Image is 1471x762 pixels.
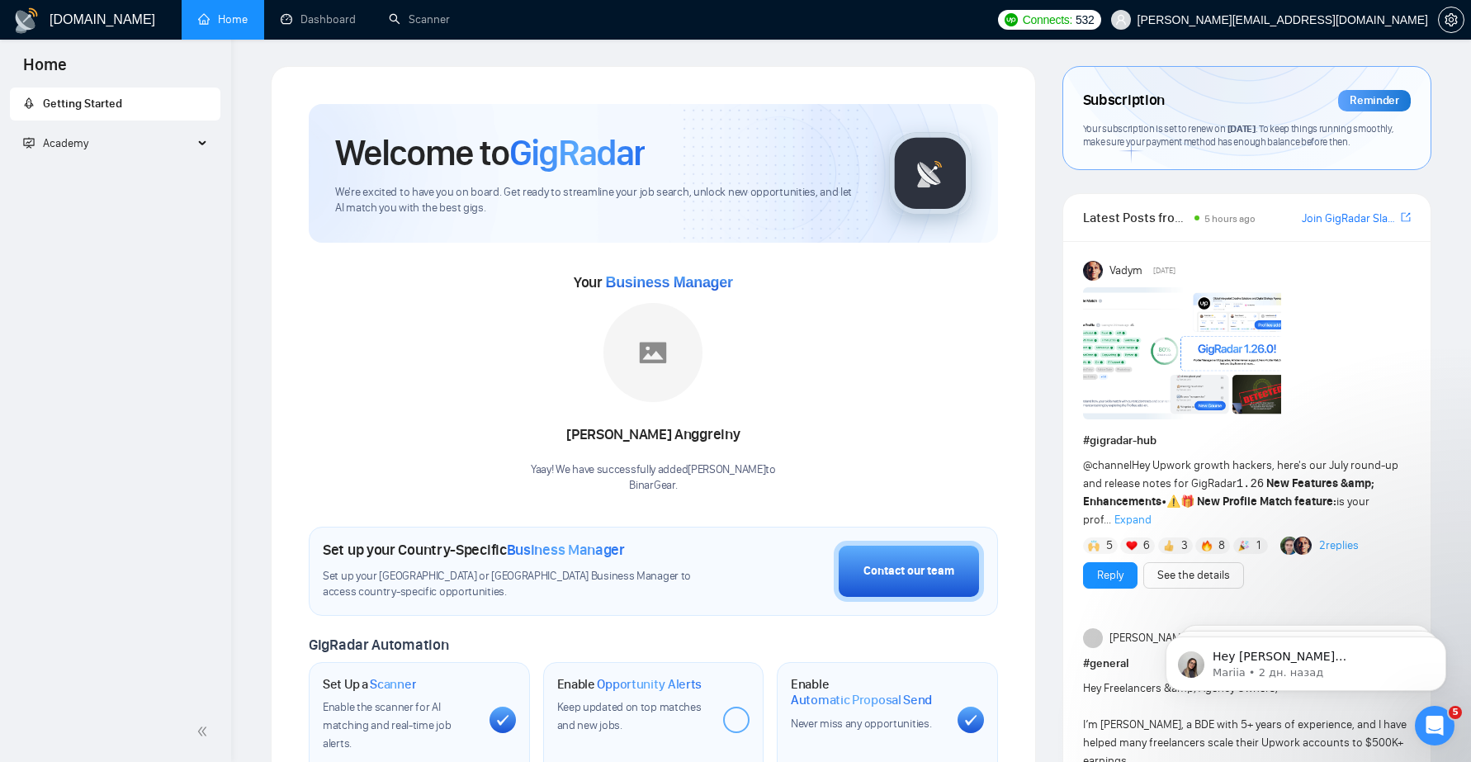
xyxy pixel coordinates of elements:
[605,274,732,291] span: Business Manager
[220,515,330,581] button: Помощь
[531,421,776,449] div: [PERSON_NAME] Anggreiny
[1218,537,1225,554] span: 8
[17,222,314,302] div: Отправить сообщениеОбычно мы отвечаем в течение менее минуты
[889,132,972,215] img: gigradar-logo.png
[1083,655,1411,673] h1: # general
[1083,458,1132,472] span: @channel
[208,26,241,59] img: Profile image for Dima
[110,515,220,581] button: Чат
[791,717,931,731] span: Never miss any opportunities.
[34,253,276,288] div: Обычно мы отвечаем в течение менее минуты
[335,130,645,175] h1: Welcome to
[1338,90,1411,111] div: Reminder
[1097,566,1123,585] a: Reply
[1163,540,1175,551] img: 👍
[791,692,932,708] span: Automatic Proposal Send
[1083,207,1190,228] span: Latest Posts from the GigRadar Community
[43,136,88,150] span: Academy
[389,12,450,26] a: searchScanner
[1083,122,1394,149] span: Your subscription is set to renew on . To keep things running smoothly, make sure your payment me...
[863,562,954,580] div: Contact our team
[1401,210,1411,225] a: export
[284,26,314,56] div: Закрыть
[1141,602,1471,717] iframe: Intercom notifications сообщение
[834,541,984,602] button: Contact our team
[196,723,213,740] span: double-left
[34,364,277,399] div: ✅ How To: Connect your agency to [DOMAIN_NAME]
[1109,262,1142,280] span: Vadym
[1106,537,1113,554] span: 5
[1157,566,1230,585] a: See the details
[1201,540,1213,551] img: 🔥
[43,97,122,111] span: Getting Started
[34,412,277,447] div: 🔠 GigRadar Search Syntax: Query Operators for Optimized Job Searches
[1083,432,1411,450] h1: # gigradar-hub
[323,541,625,559] h1: Set up your Country-Specific
[509,130,645,175] span: GigRadar
[34,326,150,343] span: Поиск по статьям
[1083,261,1103,281] img: Vadym
[1237,477,1265,490] code: 1.26
[323,700,451,750] span: Enable the scanner for AI matching and real-time job alerts.
[1126,540,1138,551] img: ❤️
[250,556,300,568] span: Помощь
[1204,213,1256,225] span: 5 hours ago
[1153,263,1175,278] span: [DATE]
[1114,513,1152,527] span: Expand
[1083,287,1281,419] img: F09AC4U7ATU-image.png
[28,556,83,568] span: Главная
[1083,562,1138,589] button: Reply
[1083,87,1165,115] span: Subscription
[597,676,702,693] span: Opportunity Alerts
[1401,211,1411,224] span: export
[23,97,35,109] span: rocket
[1227,122,1256,135] span: [DATE]
[574,273,733,291] span: Your
[1256,537,1261,554] span: 1
[34,490,277,508] div: Sardor AI Prompt Library
[24,357,306,405] div: ✅ How To: Connect your agency to [DOMAIN_NAME]
[10,88,220,121] li: Getting Started
[24,405,306,453] div: 🔠 GigRadar Search Syntax: Query Operators for Optimized Job Searches
[23,137,35,149] span: fund-projection-screen
[24,318,306,351] button: Поиск по статьям
[1180,495,1194,509] span: 🎁
[1302,210,1398,228] a: Join GigRadar Slack Community
[34,460,277,477] div: 👑 Laziza AI - Job Pre-Qualification
[531,478,776,494] p: BinarGear .
[177,26,210,59] img: Profile image for Nazar
[13,7,40,34] img: logo
[1023,11,1072,29] span: Connects:
[791,676,944,708] h1: Enable
[10,53,80,88] span: Home
[507,541,625,559] span: Business Manager
[1088,540,1100,551] img: 🙌
[1083,476,1375,509] strong: New Features &amp; Enhancements
[370,676,416,693] span: Scanner
[24,453,306,484] div: 👑 Laziza AI - Job Pre-Qualification
[24,484,306,514] div: Sardor AI Prompt Library
[198,12,248,26] a: homeHome
[1143,562,1244,589] button: See the details
[1280,537,1298,555] img: Alex B
[1438,7,1464,33] button: setting
[239,26,272,59] img: Profile image for Valeriia
[1166,495,1180,509] span: ⚠️
[323,569,719,600] span: Set up your [GEOGRAPHIC_DATA] or [GEOGRAPHIC_DATA] Business Manager to access country-specific op...
[1415,706,1454,745] iframe: To enrich screen reader interactions, please activate Accessibility in Grammarly extension settings
[1115,14,1127,26] span: user
[1005,13,1018,26] img: upwork-logo.png
[33,31,59,58] img: logo
[33,117,297,145] p: Здравствуйте! 👋
[1439,13,1464,26] span: setting
[1143,537,1150,554] span: 6
[281,12,356,26] a: dashboardDashboard
[1238,540,1250,551] img: 🎉
[1083,458,1398,527] span: Hey Upwork growth hackers, here's our July round-up and release notes for GigRadar • is your prof...
[531,462,776,494] div: Yaay! We have successfully added [PERSON_NAME] to
[309,636,448,654] span: GigRadar Automation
